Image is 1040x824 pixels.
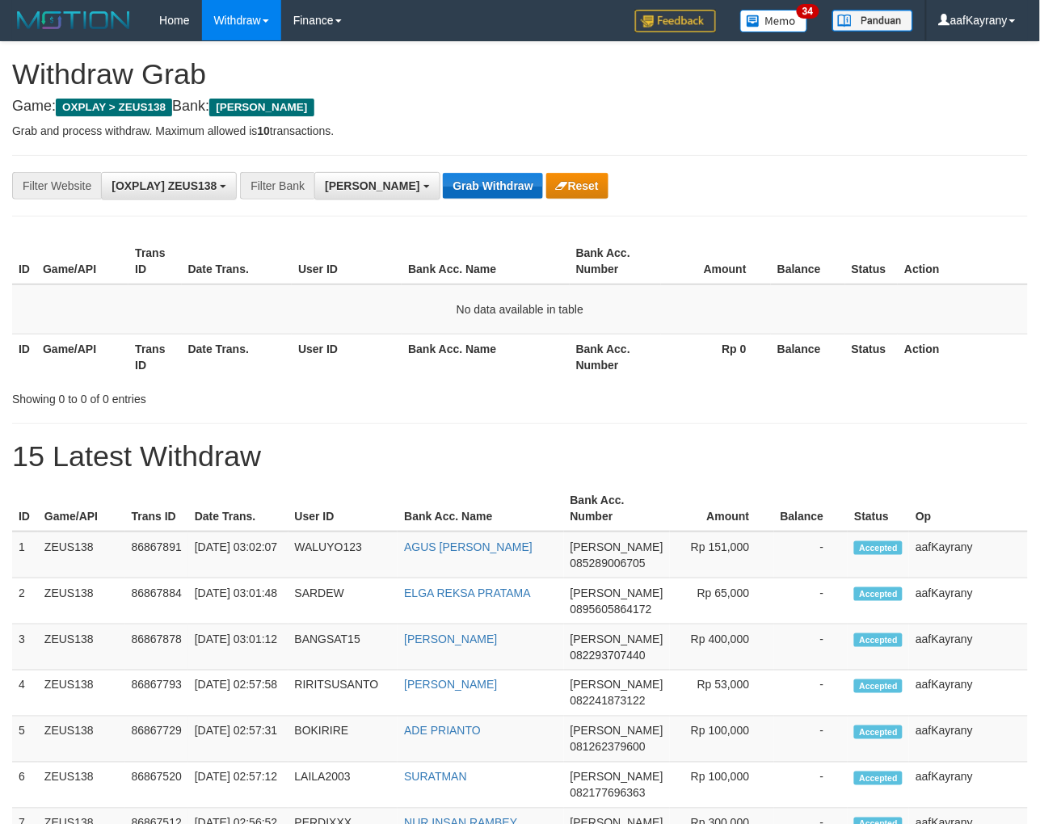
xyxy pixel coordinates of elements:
td: [DATE] 03:01:12 [188,624,288,671]
td: Rp 65,000 [670,578,774,624]
span: Accepted [854,587,903,601]
td: 86867878 [125,624,188,671]
td: Rp 100,000 [670,763,774,809]
td: aafKayrany [909,671,1028,717]
td: Rp 151,000 [670,532,774,578]
th: Bank Acc. Number [570,334,662,380]
th: User ID [292,334,402,380]
th: Trans ID [128,334,181,380]
td: BOKIRIRE [288,717,398,763]
th: Bank Acc. Name [398,486,563,532]
td: ZEUS138 [38,624,125,671]
td: 5 [12,717,38,763]
span: Copy 082177696363 to clipboard [571,787,646,800]
td: [DATE] 02:57:58 [188,671,288,717]
td: ZEUS138 [38,763,125,809]
img: Button%20Memo.svg [740,10,808,32]
td: - [774,763,848,809]
a: ADE PRIANTO [404,725,481,738]
th: Date Trans. [182,238,293,284]
td: aafKayrany [909,624,1028,671]
th: Game/API [36,238,128,284]
td: - [774,624,848,671]
span: Accepted [854,633,903,647]
th: Rp 0 [661,334,771,380]
span: [PERSON_NAME] [209,99,314,116]
td: ZEUS138 [38,671,125,717]
th: Action [898,238,1028,284]
span: [PERSON_NAME] [571,725,663,738]
span: [PERSON_NAME] [571,540,663,553]
th: Op [909,486,1028,532]
th: Trans ID [125,486,188,532]
th: Game/API [38,486,125,532]
td: 86867729 [125,717,188,763]
button: [OXPLAY] ZEUS138 [101,172,237,200]
th: ID [12,238,36,284]
a: [PERSON_NAME] [404,633,497,645]
td: RIRITSUSANTO [288,671,398,717]
h1: 15 Latest Withdraw [12,440,1028,473]
th: Bank Acc. Name [402,334,570,380]
td: aafKayrany [909,763,1028,809]
th: Balance [774,486,848,532]
th: Action [898,334,1028,380]
td: 3 [12,624,38,671]
div: Filter Website [12,172,101,200]
td: No data available in table [12,284,1028,334]
div: Filter Bank [240,172,314,200]
img: panduan.png [832,10,913,32]
h1: Withdraw Grab [12,58,1028,90]
h4: Game: Bank: [12,99,1028,115]
img: Feedback.jpg [635,10,716,32]
td: ZEUS138 [38,532,125,578]
strong: 10 [257,124,270,137]
td: ZEUS138 [38,717,125,763]
a: [PERSON_NAME] [404,679,497,692]
th: Bank Acc. Number [570,238,662,284]
span: OXPLAY > ZEUS138 [56,99,172,116]
td: LAILA2003 [288,763,398,809]
span: 34 [797,4,819,19]
th: Balance [771,334,845,380]
th: ID [12,486,38,532]
th: Amount [670,486,774,532]
span: [PERSON_NAME] [571,771,663,784]
span: [PERSON_NAME] [571,586,663,599]
td: aafKayrany [909,578,1028,624]
th: Date Trans. [188,486,288,532]
button: [PERSON_NAME] [314,172,440,200]
span: Accepted [854,771,903,785]
span: [PERSON_NAME] [325,179,419,192]
td: 4 [12,671,38,717]
td: [DATE] 03:02:07 [188,532,288,578]
span: Accepted [854,679,903,693]
td: - [774,671,848,717]
td: - [774,578,848,624]
td: aafKayrany [909,532,1028,578]
th: Game/API [36,334,128,380]
td: [DATE] 02:57:31 [188,717,288,763]
span: Copy 0895605864172 to clipboard [571,603,652,616]
button: Reset [546,173,608,199]
th: User ID [288,486,398,532]
td: 86867884 [125,578,188,624]
th: Amount [661,238,771,284]
th: Status [848,486,909,532]
td: - [774,532,848,578]
td: 86867793 [125,671,188,717]
span: Accepted [854,541,903,555]
td: [DATE] 02:57:12 [188,763,288,809]
p: Grab and process withdraw. Maximum allowed is transactions. [12,123,1028,139]
button: Grab Withdraw [443,173,542,199]
td: SARDEW [288,578,398,624]
span: [OXPLAY] ZEUS138 [112,179,217,192]
th: Status [845,238,899,284]
span: Accepted [854,725,903,739]
td: Rp 400,000 [670,624,774,671]
span: Copy 082293707440 to clipboard [571,649,646,662]
th: User ID [292,238,402,284]
th: Trans ID [128,238,181,284]
td: 86867520 [125,763,188,809]
td: 86867891 [125,532,188,578]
